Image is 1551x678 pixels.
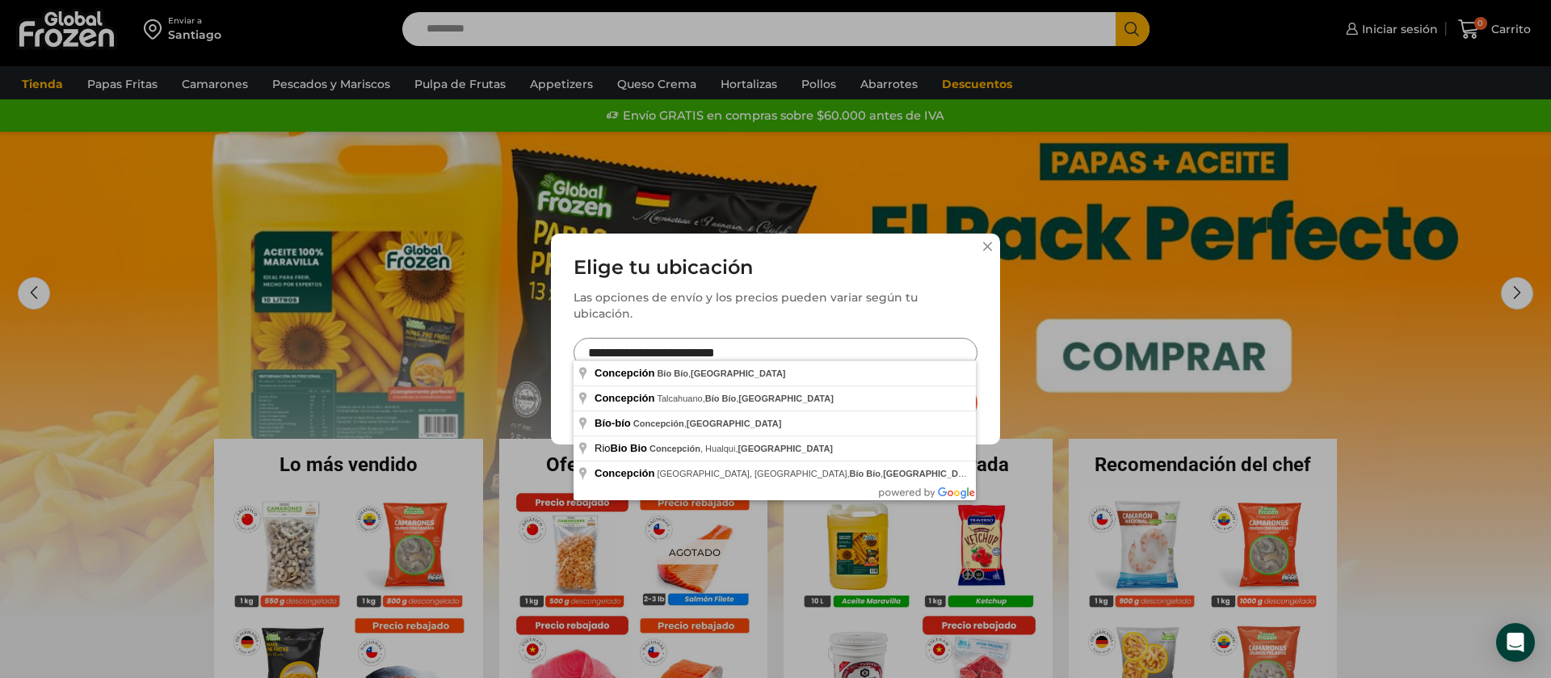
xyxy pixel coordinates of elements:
span: [GEOGRAPHIC_DATA] [883,469,978,478]
span: , [657,368,785,378]
span: [GEOGRAPHIC_DATA] [738,394,834,403]
span: [GEOGRAPHIC_DATA] [687,419,782,428]
span: Concepción [595,467,654,479]
div: Las opciones de envío y los precios pueden variar según tu ubicación. [574,289,977,322]
span: Concepción [595,367,654,379]
span: Bío Bío [657,368,688,378]
span: [GEOGRAPHIC_DATA] [738,444,833,453]
span: [GEOGRAPHIC_DATA], [GEOGRAPHIC_DATA], , [657,469,977,478]
h3: Elige tu ubicación [574,256,977,280]
span: Concepción [595,392,654,404]
span: Bio Bio [611,442,648,454]
span: [GEOGRAPHIC_DATA] [691,368,786,378]
span: Bío Bío [705,394,737,403]
span: , Hualqui, [649,444,833,453]
span: Bío-bío [595,417,631,429]
span: Bío Bío [850,469,881,478]
div: Open Intercom Messenger [1496,623,1535,662]
span: Concepción [649,444,700,453]
span: Concepción [633,419,684,428]
span: Talcahuano, , [657,394,833,403]
span: , [633,419,782,428]
span: Rio [595,442,649,454]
